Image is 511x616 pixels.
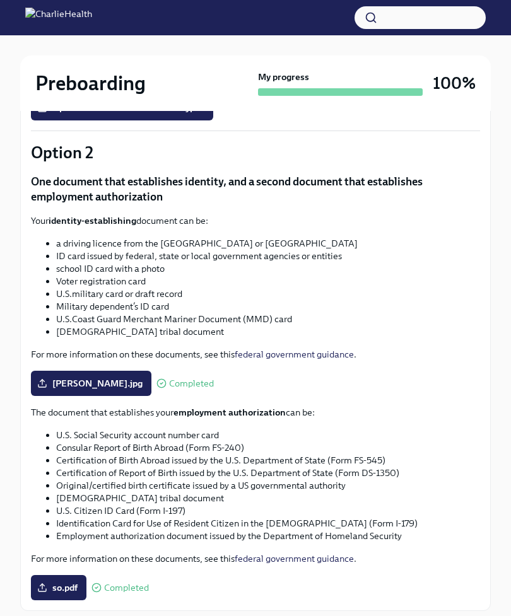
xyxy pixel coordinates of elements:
[35,71,146,96] h2: Preboarding
[258,71,309,83] strong: My progress
[56,325,480,338] li: [DEMOGRAPHIC_DATA] tribal document
[56,313,480,325] li: U.S.Coast Guard Merchant Mariner Document (MMD) card
[56,237,480,250] li: a driving licence from the [GEOGRAPHIC_DATA] or [GEOGRAPHIC_DATA]
[31,141,480,164] p: Option 2
[56,250,480,262] li: ID card issued by federal, state or local government agencies or entities
[235,553,354,564] a: federal government guidance
[56,492,480,504] li: [DEMOGRAPHIC_DATA] tribal document
[31,406,480,419] p: The document that establishes your can be:
[56,530,480,542] li: Employment authorization document issued by the Department of Homeland Security
[56,429,480,441] li: U.S. Social Security account number card
[40,377,143,390] span: [PERSON_NAME].jpg
[433,72,476,95] h3: 100%
[56,441,480,454] li: Consular Report of Birth Abroad (Form FS-240)
[56,288,480,300] li: U.S.military card or draft record
[31,552,480,565] p: For more information on these documents, see this .
[56,300,480,313] li: Military dependent’s ID card
[56,517,480,530] li: Identification Card for Use of Resident Citizen in the [DEMOGRAPHIC_DATA] (Form I-179)
[56,275,480,288] li: Voter registration card
[235,349,354,360] a: federal government guidance
[56,454,480,467] li: Certification of Birth Abroad issued by the U.S. Department of State (Form FS-545)
[56,467,480,479] li: Certification of Report of Birth issued by the U.S. Department of State (Form DS-1350)
[25,8,92,28] img: CharlieHealth
[40,581,78,594] span: so.pdf
[173,407,286,418] strong: employment authorization
[31,371,151,396] label: [PERSON_NAME].jpg
[31,348,480,361] p: For more information on these documents, see this .
[31,214,480,227] p: Your document can be:
[31,575,86,600] label: so.pdf
[56,504,480,517] li: U.S. Citizen ID Card (Form I-197)
[56,262,480,275] li: school ID card with a photo
[31,174,480,204] p: One document that establishes identity, and a second document that establishes employment authori...
[104,583,149,593] span: Completed
[169,379,214,388] span: Completed
[56,479,480,492] li: Original/certified birth certificate issued by a US governmental authority
[49,215,136,226] strong: identity-establishing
